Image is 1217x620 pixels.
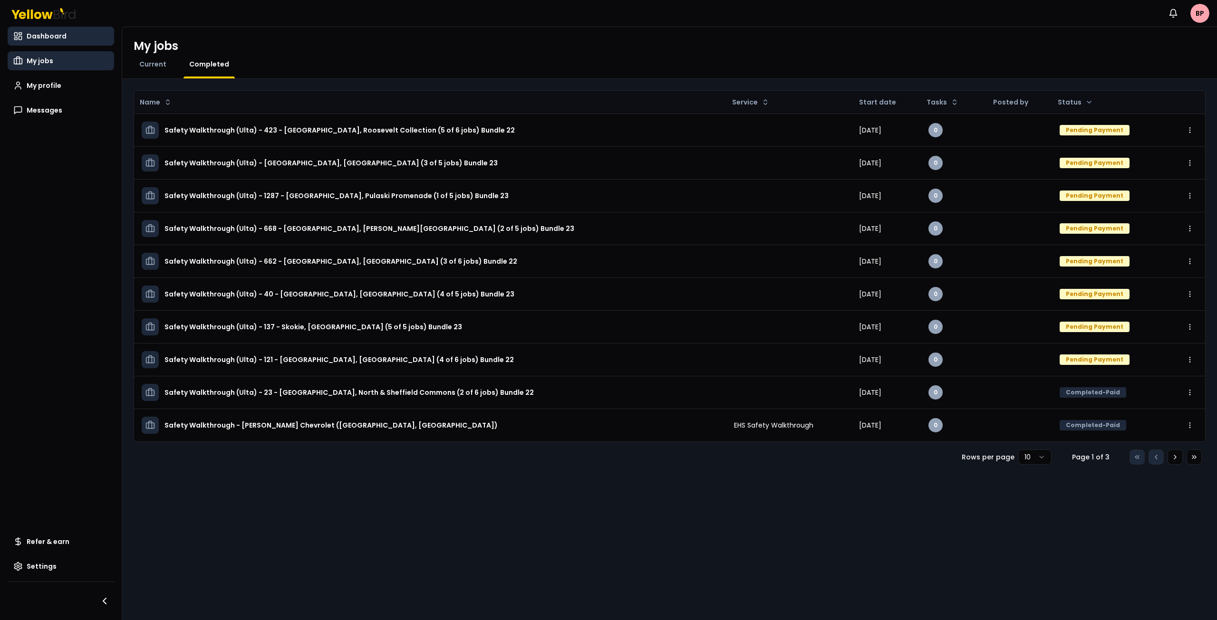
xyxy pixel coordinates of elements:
[728,95,773,110] button: Service
[27,81,61,90] span: My profile
[732,97,758,107] span: Service
[859,257,881,266] span: [DATE]
[928,189,943,203] div: 0
[134,59,172,69] a: Current
[1060,125,1130,135] div: Pending Payment
[928,287,943,301] div: 0
[928,254,943,268] div: 0
[1060,387,1126,398] div: Completed-Paid
[859,191,881,200] span: [DATE]
[1190,4,1209,23] span: BP
[164,384,534,401] h3: Safety Walkthrough (Ulta) - 23 - [GEOGRAPHIC_DATA], North & Sheffield Commons (2 of 6 jobs) Bundl...
[8,27,114,46] a: Dashboard
[164,318,462,335] h3: Safety Walkthrough (Ulta) - 137 - Skokie, [GEOGRAPHIC_DATA] (5 of 5 jobs) Bundle 23
[923,95,962,110] button: Tasks
[859,322,881,332] span: [DATE]
[1067,452,1114,462] div: Page 1 of 3
[928,156,943,170] div: 0
[928,418,943,432] div: 0
[136,95,175,110] button: Name
[1060,223,1130,234] div: Pending Payment
[8,51,114,70] a: My jobs
[27,562,57,571] span: Settings
[8,557,114,576] a: Settings
[985,91,1052,114] th: Posted by
[1060,420,1126,430] div: Completed-Paid
[859,388,881,397] span: [DATE]
[928,353,943,367] div: 0
[164,187,509,204] h3: Safety Walkthrough (Ulta) - 1287 - [GEOGRAPHIC_DATA], Pulaski Promenade (1 of 5 jobs) Bundle 23
[164,220,574,237] h3: Safety Walkthrough (Ulta) - 668 - [GEOGRAPHIC_DATA], [PERSON_NAME][GEOGRAPHIC_DATA] (2 of 5 jobs)...
[164,253,517,270] h3: Safety Walkthrough (Ulta) - 662 - [GEOGRAPHIC_DATA], [GEOGRAPHIC_DATA] (3 of 6 jobs) Bundle 22
[734,420,813,430] span: EHS Safety Walkthrough
[164,122,515,139] h3: Safety Walkthrough (Ulta) - 423 - [GEOGRAPHIC_DATA], Roosevelt Collection (5 of 6 jobs) Bundle 22
[1060,354,1130,365] div: Pending Payment
[928,123,943,137] div: 0
[8,532,114,551] a: Refer & earn
[859,224,881,233] span: [DATE]
[1060,191,1130,201] div: Pending Payment
[1060,289,1130,299] div: Pending Payment
[134,38,178,54] h1: My jobs
[1054,95,1097,110] button: Status
[1058,97,1082,107] span: Status
[859,289,881,299] span: [DATE]
[139,59,166,69] span: Current
[27,105,62,115] span: Messages
[1060,322,1130,332] div: Pending Payment
[1060,256,1130,267] div: Pending Payment
[164,351,514,368] h3: Safety Walkthrough (Ulta) - 121 - [GEOGRAPHIC_DATA], [GEOGRAPHIC_DATA] (4 of 6 jobs) Bundle 22
[859,355,881,364] span: [DATE]
[962,452,1014,462] p: Rows per page
[8,76,114,95] a: My profile
[1060,158,1130,168] div: Pending Payment
[927,97,947,107] span: Tasks
[27,56,53,66] span: My jobs
[928,320,943,334] div: 0
[140,97,160,107] span: Name
[184,59,235,69] a: Completed
[8,101,114,120] a: Messages
[164,154,498,172] h3: Safety Walkthrough (Ulta) - [GEOGRAPHIC_DATA], [GEOGRAPHIC_DATA] (3 of 5 jobs) Bundle 23
[859,125,881,135] span: [DATE]
[859,158,881,168] span: [DATE]
[164,417,498,434] h3: Safety Walkthrough - [PERSON_NAME] Chevrolet ([GEOGRAPHIC_DATA], [GEOGRAPHIC_DATA])
[27,31,67,41] span: Dashboard
[27,537,69,546] span: Refer & earn
[928,221,943,236] div: 0
[164,286,514,303] h3: Safety Walkthrough (Ulta) - 40 - [GEOGRAPHIC_DATA], [GEOGRAPHIC_DATA] (4 of 5 jobs) Bundle 23
[189,59,229,69] span: Completed
[928,385,943,400] div: 0
[851,91,921,114] th: Start date
[859,420,881,430] span: [DATE]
